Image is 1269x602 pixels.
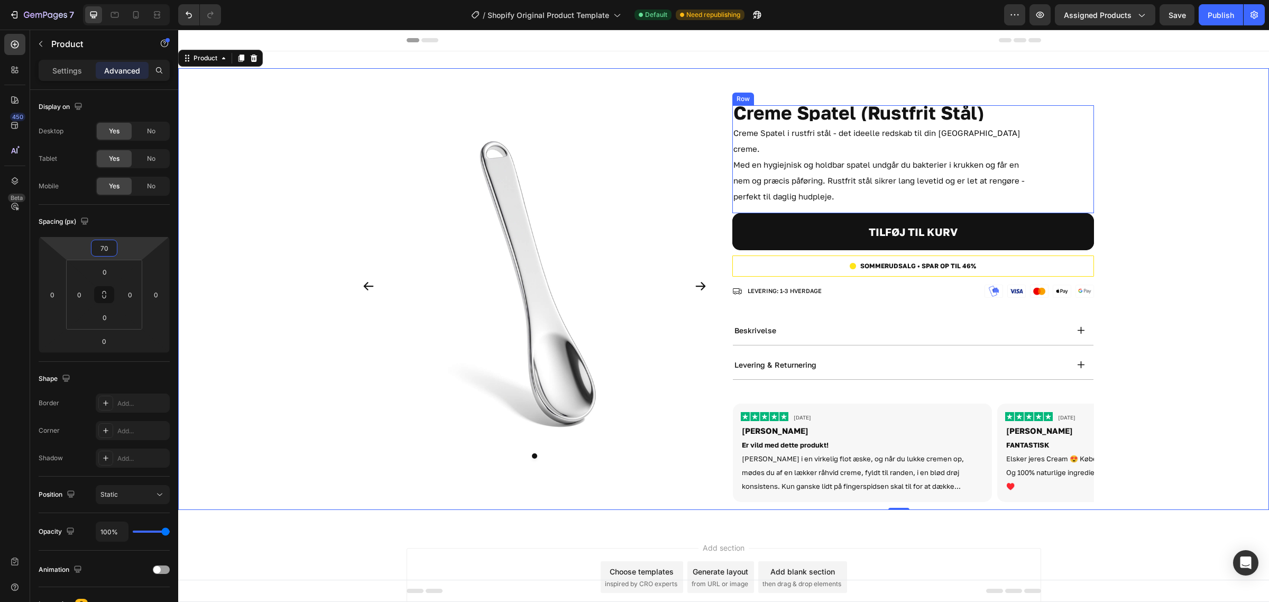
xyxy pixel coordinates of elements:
div: Shape [39,372,72,386]
span: Yes [109,181,119,191]
input: 0 [94,333,115,349]
span: Save [1169,11,1186,20]
div: Corner [39,426,60,435]
p: Settings [52,65,82,76]
button: Carousel Next Arrow [516,250,529,263]
span: Default [645,10,667,20]
button: Dot [354,424,359,429]
span: Assigned Products [1064,10,1132,21]
div: Border [39,398,59,408]
span: then drag & drop elements [584,550,663,559]
input: 0 [148,287,164,303]
input: 0px [94,309,115,325]
p: Product [51,38,141,50]
div: Publish [1208,10,1234,21]
p: beskrivelse [556,296,598,306]
div: Choose templates [431,536,495,548]
div: Shadow [39,453,63,463]
img: Mastercard betaling understøttet til køb af plejende dagcreme til mænd og kvinder.c [852,252,870,271]
div: Product [13,24,41,33]
h3: [PERSON_NAME] [827,395,1070,408]
div: Desktop [39,126,63,136]
span: Static [100,490,118,498]
div: Add... [117,426,167,436]
p: Og 100% naturlige ingredienser 😁 Bedste valg for min hud!!! Tak for jer ♥️ [828,436,1069,463]
button: Static [96,485,170,504]
img: trust-pilot-renude-tallow-dansk-oksetalg.svg [827,382,875,391]
p: LEVERING: 1-3 HVERDAGE [569,256,643,267]
img: Betal nemt med Google Pay når du handler fugtgivende ansigtscreme og hudpleje online. [897,252,916,271]
div: Undo/Redo [178,4,221,25]
span: No [147,126,155,136]
div: Display on [39,100,85,114]
img: Apple Pay betalingsmetode til køb af naturlige fugtighedscremer lavet til ansigtspleje og kropspl... [875,252,893,271]
button: Carousel Back Arrow [184,250,197,263]
p: [PERSON_NAME] i en virkelig flot æske, og når du lukke cremen op, mødes du af en lækker råhvid cr... [564,408,805,463]
span: inspired by CRO experts [427,550,499,559]
span: from URL or image [513,550,570,559]
input: 0px [71,287,87,303]
strong: FANTASTISK [828,411,871,419]
span: No [147,154,155,163]
p: levering & returnering [556,331,638,340]
div: Beta [8,194,25,202]
p: 7 [69,8,74,21]
span: Yes [109,126,119,136]
span: Yes [109,154,119,163]
div: Add... [117,399,167,408]
button: Publish [1199,4,1243,25]
div: Animation [39,563,84,577]
button: TILFØJ TIL KURV [554,184,916,221]
span: SOMMERUDSALG • SPAR OP TIL 46% [682,232,798,241]
p: Advanced [104,65,140,76]
div: Opacity [39,525,77,539]
p: [DATE] [880,383,897,393]
img: trust-pilot-renude-tallow-dansk-oksetalg.svg [563,382,610,391]
div: Add blank section [592,536,657,548]
iframe: Design area [178,30,1269,602]
div: Tablet [39,154,57,163]
span: / [483,10,485,21]
button: 7 [4,4,79,25]
div: Open Intercom Messenger [1233,550,1258,576]
span: Need republishing [686,10,740,20]
p: [DATE] [615,383,633,393]
input: 0 [44,287,60,303]
div: Add... [117,454,167,463]
p: Elsker jeres Cream 😍 Køber med lavendelduft. Drøj i brug. [828,422,1069,436]
input: Auto [96,522,128,541]
span: Add section [520,513,571,524]
div: 450 [10,113,25,121]
div: Mobile [39,181,59,191]
h3: [PERSON_NAME] [563,395,806,408]
div: Position [39,488,77,502]
div: TILFØJ TIL KURV [691,193,779,212]
div: Generate layout [514,536,570,548]
strong: Er vild med dette produkt! [564,411,650,419]
p: Creme Spatel i rustfri stål - det ideelle redskab til din [GEOGRAPHIC_DATA] creme. Med en hygiejn... [555,95,857,175]
h2: Rich Text Editor. Editing area: main [554,94,858,176]
button: Assigned Products [1055,4,1155,25]
img: MobilePay understøttet til hurtig og sikker betaling ved køb af hudplejeprodukter online. [806,252,825,271]
button: Save [1160,4,1194,25]
h1: Creme Spatel (Rustfrit Stål) [554,76,916,92]
input: 0px [122,287,138,303]
span: No [147,181,155,191]
span: Shopify Original Product Template [488,10,609,21]
div: Spacing (px) [39,215,91,229]
img: Visa kort understøttet ved køb af fugtighedscreme og skincare produkter til ansigt og krop. [829,252,848,271]
div: Row [556,65,574,74]
input: 0px [94,264,115,280]
input: 70 [94,240,115,256]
